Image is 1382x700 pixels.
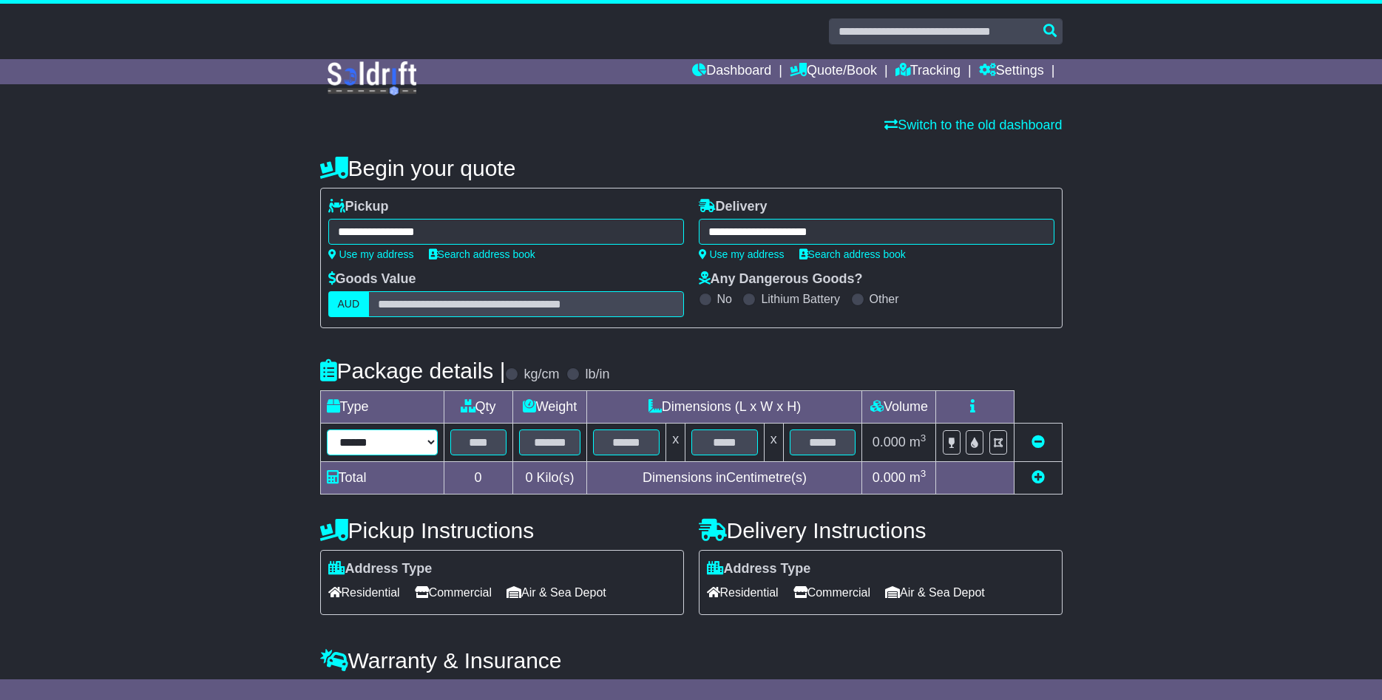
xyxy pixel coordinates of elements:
span: Air & Sea Depot [885,581,985,604]
label: AUD [328,291,370,317]
span: Commercial [415,581,492,604]
h4: Delivery Instructions [699,518,1063,543]
a: Tracking [895,59,961,84]
label: Delivery [699,199,768,215]
span: m [910,435,927,449]
label: Any Dangerous Goods? [699,271,863,288]
a: Switch to the old dashboard [884,118,1062,132]
span: 0.000 [873,470,906,485]
a: Use my address [699,248,785,260]
span: Air & Sea Depot [507,581,606,604]
td: Dimensions (L x W x H) [587,391,862,424]
td: Type [320,391,444,424]
a: Add new item [1032,470,1045,485]
h4: Pickup Instructions [320,518,684,543]
td: Total [320,462,444,495]
label: Other [870,292,899,306]
td: Weight [512,391,587,424]
label: No [717,292,732,306]
a: Quote/Book [790,59,877,84]
h4: Warranty & Insurance [320,648,1063,673]
label: Goods Value [328,271,416,288]
h4: Package details | [320,359,506,383]
td: x [764,424,783,462]
label: Lithium Battery [761,292,840,306]
td: 0 [444,462,512,495]
span: Residential [707,581,779,604]
label: kg/cm [524,367,559,383]
sup: 3 [921,468,927,479]
a: Search address book [429,248,535,260]
sup: 3 [921,432,927,444]
td: Volume [862,391,936,424]
span: 0.000 [873,435,906,449]
label: lb/in [585,367,609,383]
span: m [910,470,927,485]
label: Pickup [328,199,389,215]
a: Remove this item [1032,435,1045,449]
h4: Begin your quote [320,156,1063,180]
td: Qty [444,391,512,424]
label: Address Type [707,561,811,577]
span: Residential [328,581,400,604]
span: 0 [525,470,532,485]
td: Kilo(s) [512,462,587,495]
td: x [666,424,685,462]
span: Commercial [793,581,870,604]
a: Dashboard [692,59,771,84]
a: Settings [979,59,1044,84]
label: Address Type [328,561,433,577]
td: Dimensions in Centimetre(s) [587,462,862,495]
a: Search address book [799,248,906,260]
a: Use my address [328,248,414,260]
